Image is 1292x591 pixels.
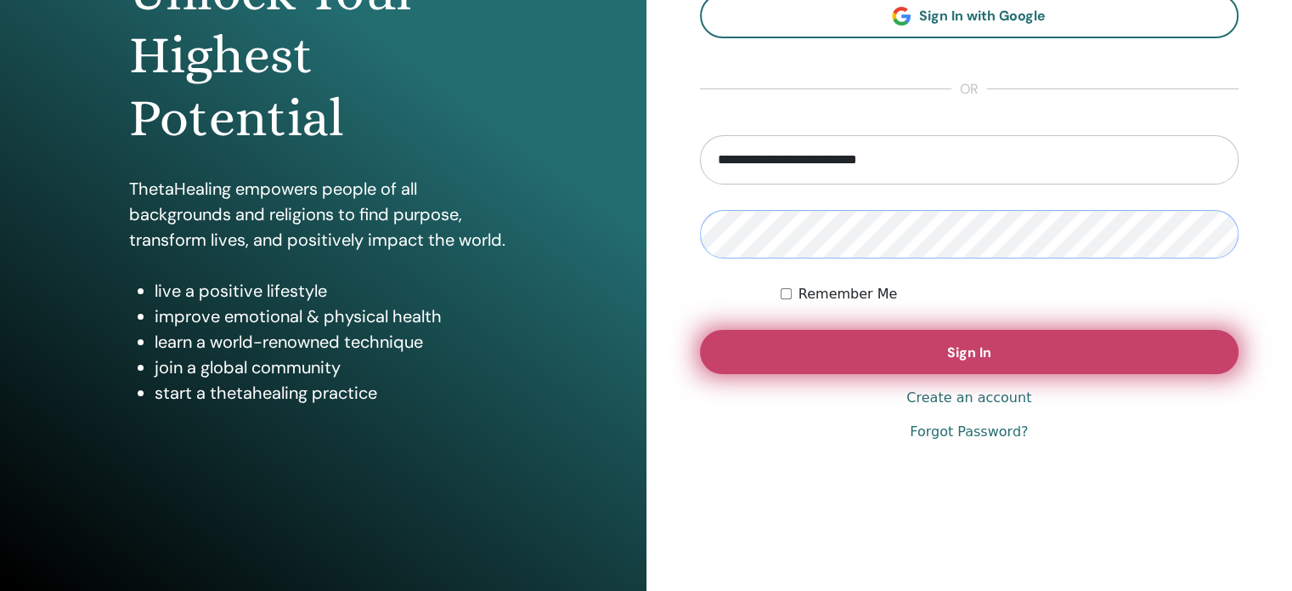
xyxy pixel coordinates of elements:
span: or [951,79,987,99]
label: Remember Me [798,284,898,304]
a: Create an account [906,388,1031,408]
span: Sign In [947,344,991,361]
p: ThetaHealing empowers people of all backgrounds and religions to find purpose, transform lives, a... [129,176,517,253]
li: live a positive lifestyle [155,278,517,304]
a: Forgot Password? [910,422,1028,442]
li: start a thetahealing practice [155,380,517,406]
button: Sign In [700,330,1239,374]
li: learn a world-renowned technique [155,329,517,355]
div: Keep me authenticated indefinitely or until I manually logout [781,284,1238,304]
li: join a global community [155,355,517,380]
li: improve emotional & physical health [155,304,517,329]
span: Sign In with Google [919,7,1046,25]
